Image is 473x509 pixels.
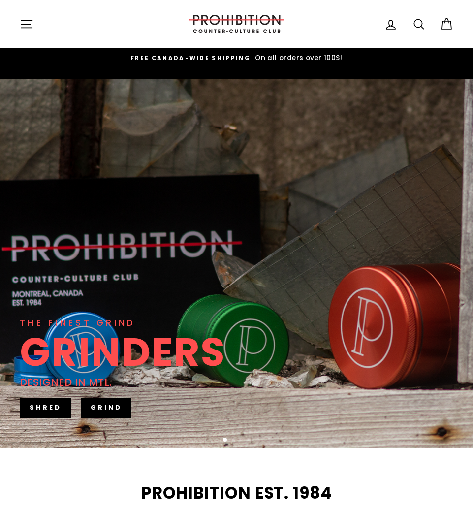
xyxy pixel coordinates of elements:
[240,438,245,443] button: 3
[81,398,132,417] a: GRIND
[130,54,251,62] span: FREE CANADA-WIDE SHIPPING
[20,374,111,390] div: DESIGNED IN MTL.
[20,485,453,502] h2: PROHIBITION EST. 1984
[22,53,451,64] a: FREE CANADA-WIDE SHIPPING On all orders over 100$!
[232,438,237,443] button: 2
[20,332,225,372] div: GRINDERS
[20,316,135,330] div: THE FINEST GRIND
[223,438,228,443] button: 1
[252,53,343,63] span: On all orders over 100$!
[20,398,71,417] a: SHRED
[248,438,252,443] button: 4
[188,15,286,33] img: PROHIBITION COUNTER-CULTURE CLUB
